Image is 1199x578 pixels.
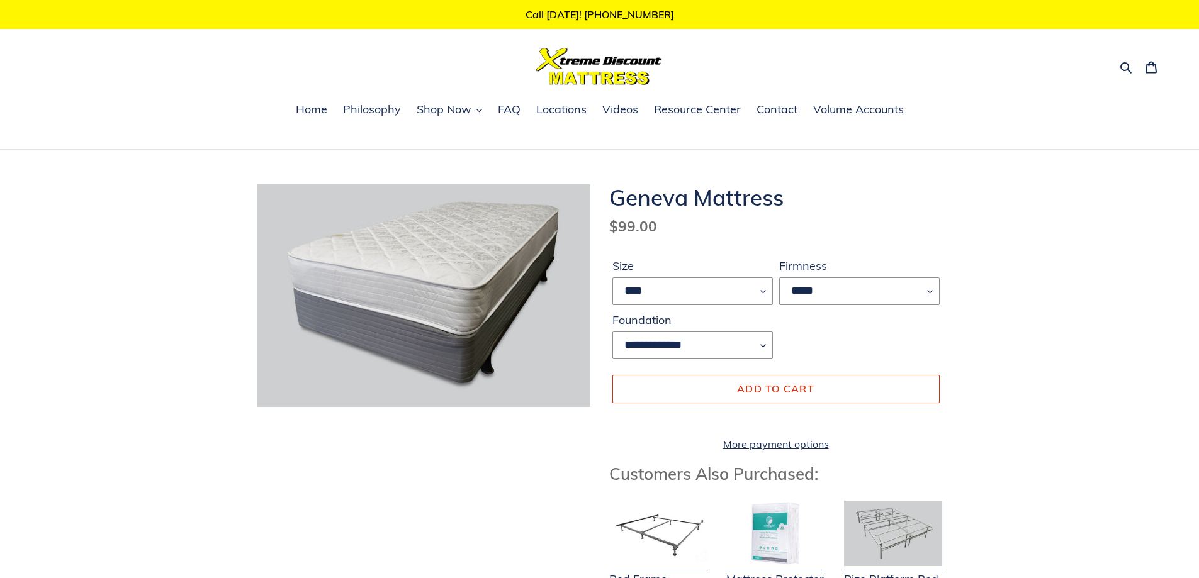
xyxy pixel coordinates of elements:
[602,102,638,117] span: Videos
[779,257,940,274] label: Firmness
[596,101,645,119] a: Videos
[648,101,747,119] a: Resource Center
[609,501,707,566] img: Bed Frame
[612,257,773,274] label: Size
[609,217,657,235] span: $99.00
[813,102,904,117] span: Volume Accounts
[612,311,773,328] label: Foundation
[498,102,521,117] span: FAQ
[417,102,471,117] span: Shop Now
[492,101,527,119] a: FAQ
[536,102,587,117] span: Locations
[609,464,943,484] h3: Customers Also Purchased:
[726,501,825,566] img: Mattress Protector
[844,501,942,566] img: Adjustable Base
[612,436,940,452] a: More payment options
[654,102,741,117] span: Resource Center
[410,101,488,119] button: Shop Now
[337,101,407,119] a: Philosophy
[290,101,334,119] a: Home
[530,101,593,119] a: Locations
[536,48,662,85] img: Xtreme Discount Mattress
[343,102,401,117] span: Philosophy
[612,375,940,403] button: Add to cart
[757,102,797,117] span: Contact
[807,101,910,119] a: Volume Accounts
[609,184,943,211] h1: Geneva Mattress
[750,101,804,119] a: Contact
[296,102,327,117] span: Home
[737,382,814,395] span: Add to cart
